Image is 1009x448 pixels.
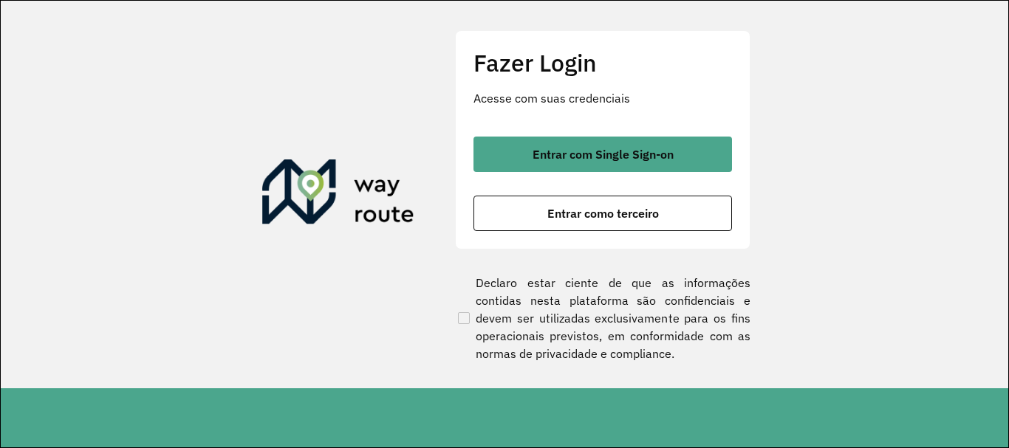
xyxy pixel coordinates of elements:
button: button [473,196,732,231]
p: Acesse com suas credenciais [473,89,732,107]
label: Declaro estar ciente de que as informações contidas nesta plataforma são confidenciais e devem se... [455,274,750,362]
button: button [473,137,732,172]
img: Roteirizador AmbevTech [262,159,414,230]
span: Entrar como terceiro [547,207,659,219]
span: Entrar com Single Sign-on [533,148,674,160]
h2: Fazer Login [473,49,732,77]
